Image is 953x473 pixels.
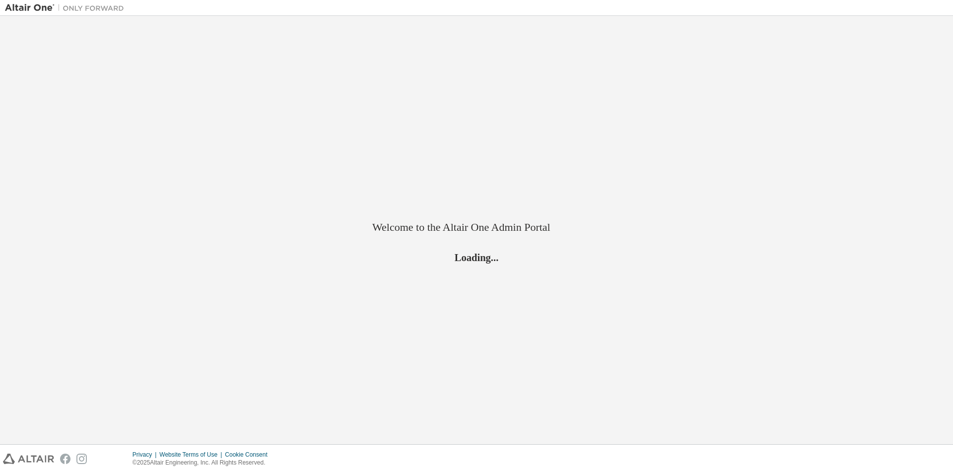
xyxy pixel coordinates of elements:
h2: Loading... [372,251,581,264]
p: © 2025 Altair Engineering, Inc. All Rights Reserved. [133,459,273,467]
div: Cookie Consent [225,451,273,459]
h2: Welcome to the Altair One Admin Portal [372,220,581,234]
div: Privacy [133,451,159,459]
img: instagram.svg [76,454,87,464]
img: altair_logo.svg [3,454,54,464]
img: facebook.svg [60,454,70,464]
img: Altair One [5,3,129,13]
div: Website Terms of Use [159,451,225,459]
